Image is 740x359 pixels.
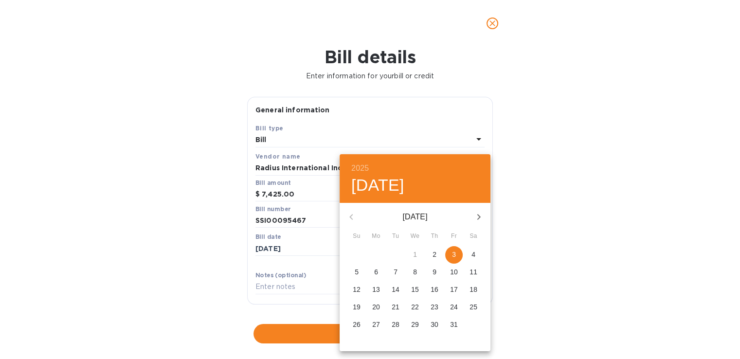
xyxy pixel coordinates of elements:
[471,250,475,259] p: 4
[465,264,482,281] button: 11
[450,320,458,329] p: 31
[367,232,385,241] span: Mo
[387,281,404,299] button: 14
[406,232,424,241] span: We
[445,299,463,316] button: 24
[426,281,443,299] button: 16
[392,302,399,312] p: 21
[465,246,482,264] button: 4
[426,316,443,334] button: 30
[372,320,380,329] p: 27
[426,246,443,264] button: 2
[426,299,443,316] button: 23
[387,232,404,241] span: Tu
[450,285,458,294] p: 17
[392,285,399,294] p: 14
[367,281,385,299] button: 13
[394,267,397,277] p: 7
[355,267,359,277] p: 5
[351,162,369,175] button: 2025
[367,264,385,281] button: 6
[445,316,463,334] button: 31
[452,250,456,259] p: 3
[406,264,424,281] button: 8
[348,232,365,241] span: Su
[372,285,380,294] p: 13
[406,281,424,299] button: 15
[372,302,380,312] p: 20
[348,299,365,316] button: 19
[411,320,419,329] p: 29
[353,302,361,312] p: 19
[413,267,417,277] p: 8
[431,302,438,312] p: 23
[431,320,438,329] p: 30
[367,299,385,316] button: 20
[392,320,399,329] p: 28
[469,267,477,277] p: 11
[348,316,365,334] button: 26
[353,320,361,329] p: 26
[426,232,443,241] span: Th
[450,302,458,312] p: 24
[411,285,419,294] p: 15
[363,211,467,223] p: [DATE]
[445,281,463,299] button: 17
[450,267,458,277] p: 10
[348,264,365,281] button: 5
[351,175,404,196] button: [DATE]
[431,285,438,294] p: 16
[353,285,361,294] p: 12
[374,267,378,277] p: 6
[411,302,419,312] p: 22
[406,299,424,316] button: 22
[445,264,463,281] button: 10
[469,302,477,312] p: 25
[445,246,463,264] button: 3
[367,316,385,334] button: 27
[465,232,482,241] span: Sa
[387,264,404,281] button: 7
[426,264,443,281] button: 9
[433,267,436,277] p: 9
[433,250,436,259] p: 2
[348,281,365,299] button: 12
[445,232,463,241] span: Fr
[387,299,404,316] button: 21
[469,285,477,294] p: 18
[465,299,482,316] button: 25
[465,281,482,299] button: 18
[406,316,424,334] button: 29
[387,316,404,334] button: 28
